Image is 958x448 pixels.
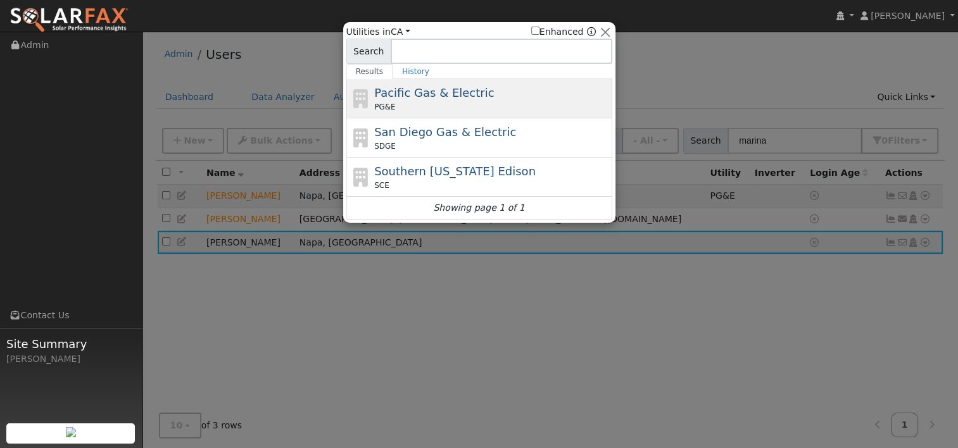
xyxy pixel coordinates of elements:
span: Search [346,39,391,64]
a: History [393,64,439,79]
span: Utilities in [346,25,410,39]
span: [PERSON_NAME] [871,11,945,21]
span: Pacific Gas & Electric [374,86,494,99]
input: Enhanced [531,27,539,35]
img: SolarFax [9,7,129,34]
span: Show enhanced providers [531,25,596,39]
div: [PERSON_NAME] [6,352,136,366]
span: PG&E [374,101,395,113]
label: Enhanced [531,25,584,39]
i: Showing page 1 of 1 [433,201,524,215]
span: Site Summary [6,335,136,352]
a: CA [391,27,410,37]
img: retrieve [66,427,76,437]
span: Southern [US_STATE] Edison [374,165,536,178]
a: Enhanced Providers [586,27,595,37]
span: SDGE [374,140,396,152]
span: SCE [374,180,389,191]
span: San Diego Gas & Electric [374,125,516,139]
a: Results [346,64,393,79]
